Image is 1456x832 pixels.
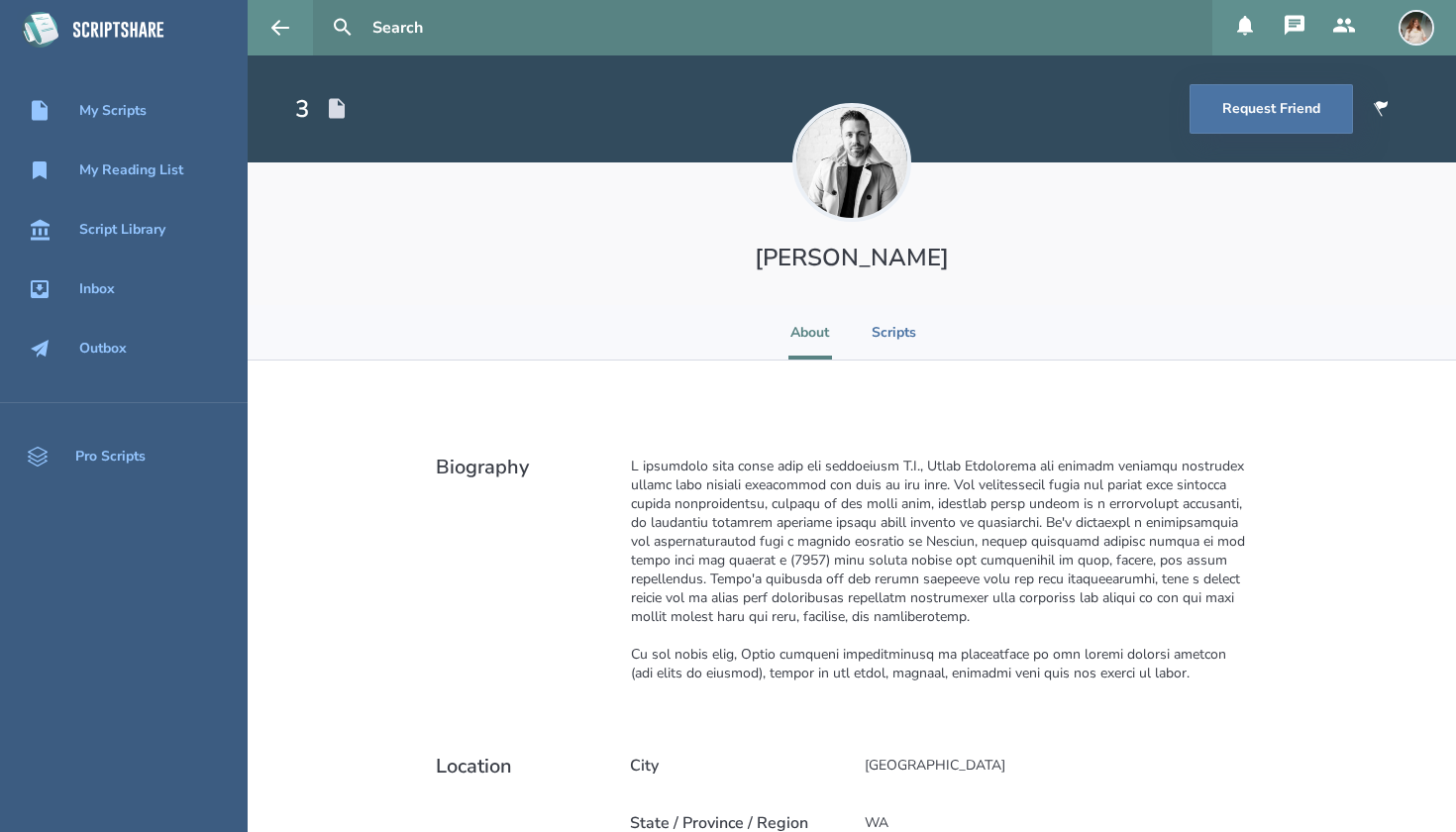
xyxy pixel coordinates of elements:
h2: City [630,755,848,777]
li: About [788,305,832,360]
div: Script Library [79,222,165,238]
img: user_1716403022-crop.jpg [792,103,911,222]
div: Inbox [79,281,115,297]
h2: Biography [436,454,614,685]
div: Total Scripts [295,93,349,125]
div: My Reading List [79,162,183,178]
button: Request Friend [1190,84,1353,134]
div: [GEOGRAPHIC_DATA] [848,739,1022,792]
div: 3 [295,93,309,125]
div: L ipsumdolo sita conse adip eli seddoeiusm T.I., Utlab Etdolorema ali enimadm veniamqu nostrudex ... [614,440,1268,699]
h1: [PERSON_NAME] [670,242,1034,273]
div: Pro Scripts [75,449,146,465]
div: My Scripts [79,103,147,119]
img: user_1757531862-crop.jpg [1399,10,1434,46]
li: Scripts [872,305,916,360]
div: Outbox [79,341,127,357]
